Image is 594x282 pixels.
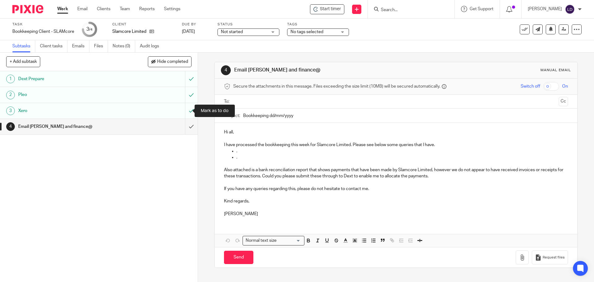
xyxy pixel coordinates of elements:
a: Work [57,6,68,12]
h1: Email [PERSON_NAME] and finance@ [18,122,125,131]
div: 3 [6,106,15,115]
small: /4 [89,28,93,31]
span: Hide completed [157,59,188,64]
div: Slamcore Limited - Bookkeeping Client - SLAMcore [310,4,344,14]
span: On [562,83,568,89]
span: No tags selected [291,30,323,34]
div: Bookkeeping Client - SLAMcore [12,28,74,35]
span: Normal text size [244,237,278,244]
span: Switch off [521,83,540,89]
p: Slamcore Limited [112,28,146,35]
p: [PERSON_NAME] [528,6,562,12]
div: 4 [221,65,231,75]
label: Client [112,22,174,27]
h1: Email [PERSON_NAME] and finance@ [234,67,409,73]
a: Email [77,6,88,12]
p: Hi all, [224,129,568,135]
div: Manual email [540,68,571,73]
a: Subtasks [12,40,35,52]
input: Send [224,251,253,264]
button: Hide completed [148,56,192,67]
p: Also attached is a bank reconciliation report that shows payments that have been made by Slamcore... [224,167,568,180]
label: Due by [182,22,210,27]
span: Not started [221,30,243,34]
p: [PERSON_NAME] [224,211,568,217]
span: Start timer [320,6,341,12]
h1: Pleo [18,90,125,99]
p: I have processed the bookkeeping this week for Slamcore Limited. Please see below some queries th... [224,142,568,148]
span: Secure the attachments in this message. Files exceeding the size limit (10MB) will be secured aut... [233,83,440,89]
a: Client tasks [40,40,67,52]
a: Team [120,6,130,12]
div: 1 [6,75,15,83]
a: Notes (0) [113,40,135,52]
button: Request files [532,250,568,264]
a: Clients [97,6,110,12]
p: Kind regards, [224,198,568,204]
p: If you have any queries regarding this, please do not hesitate to contact me. [224,186,568,192]
p: . [236,148,568,154]
input: Search for option [278,237,301,244]
div: 2 [6,91,15,99]
div: 3 [86,26,93,33]
div: Search for option [243,236,304,245]
label: Task [12,22,74,27]
img: Pixie [12,5,43,13]
label: Tags [287,22,349,27]
input: Search [380,7,436,13]
label: Status [217,22,279,27]
a: Reports [139,6,155,12]
img: svg%3E [565,4,575,14]
button: + Add subtask [6,56,40,67]
label: Subject: [224,113,240,119]
h1: Xero [18,106,125,115]
label: To: [224,98,231,105]
div: 4 [6,122,15,131]
button: Cc [559,97,568,106]
span: Get Support [470,7,493,11]
span: Request files [543,255,565,260]
a: Audit logs [140,40,164,52]
a: Files [94,40,108,52]
span: [DATE] [182,29,195,34]
h1: Dext Prepare [18,74,125,84]
p: . [236,154,568,160]
a: Settings [164,6,180,12]
a: Emails [72,40,89,52]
